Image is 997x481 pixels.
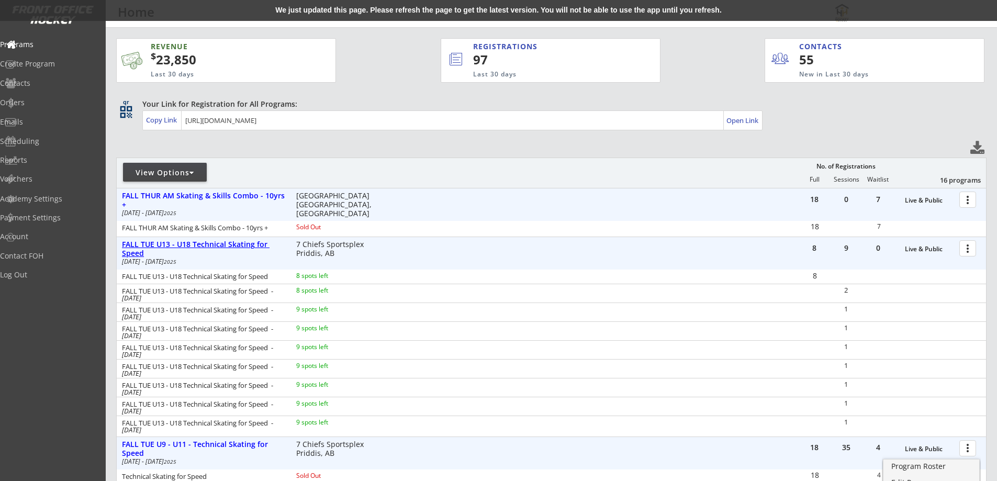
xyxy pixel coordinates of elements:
[296,382,364,388] div: 9 spots left
[473,41,611,52] div: REGISTRATIONS
[296,273,364,279] div: 8 spots left
[831,244,862,252] div: 9
[926,175,981,185] div: 16 programs
[799,244,830,252] div: 8
[151,70,285,79] div: Last 30 days
[122,440,285,458] div: FALL TUE U9 - U11 - Technical Skating for Speed
[959,440,976,456] button: more_vert
[831,400,861,407] div: 1
[799,70,935,79] div: New in Last 30 days
[799,472,830,479] div: 18
[296,363,364,369] div: 9 spots left
[296,419,364,426] div: 9 spots left
[122,192,285,209] div: FALL THUR AM Skating & Skills Combo - 10yrs +
[122,368,141,378] em: [DATE]
[119,99,132,106] div: qr
[296,400,364,407] div: 9 spots left
[959,240,976,256] button: more_vert
[296,287,364,294] div: 8 spots left
[831,419,861,426] div: 1
[799,176,830,183] div: Full
[831,362,861,369] div: 1
[122,350,141,359] em: [DATE]
[122,331,141,340] em: [DATE]
[122,458,282,465] div: [DATE] - [DATE]
[831,444,862,451] div: 35
[831,343,861,350] div: 1
[296,240,378,258] div: 7 Chiefs Sportsplex Priddis, AB
[122,326,282,339] div: FALL TUE U13 - U18 Technical Skating for Speed -
[122,240,285,258] div: FALL TUE U13 - U18 Technical Skating for Speed
[296,224,364,230] div: Sold Out
[862,244,894,252] div: 0
[164,258,176,265] em: 2025
[862,176,893,183] div: Waitlist
[864,223,894,230] div: 7
[122,401,282,415] div: FALL TUE U13 - U18 Technical Skating for Speed -
[122,363,282,377] div: FALL TUE U13 - U18 Technical Skating for Speed -
[142,99,954,109] div: Your Link for Registration for All Programs:
[122,273,282,280] div: FALL TUE U13 - U18 Technical Skating for Speed
[146,115,179,125] div: Copy Link
[122,473,282,480] div: Technical Skating for Speed
[473,51,625,69] div: 97
[296,325,364,331] div: 9 spots left
[296,473,364,479] div: Sold Out
[905,197,954,204] div: Live & Public
[151,41,285,52] div: REVENUE
[831,196,862,203] div: 0
[122,259,282,265] div: [DATE] - [DATE]
[473,70,617,79] div: Last 30 days
[122,344,282,358] div: FALL TUE U13 - U18 Technical Skating for Speed -
[151,51,303,69] div: 23,850
[959,192,976,208] button: more_vert
[905,445,954,453] div: Live & Public
[799,196,830,203] div: 18
[891,463,971,470] div: Program Roster
[164,209,176,217] em: 2025
[122,382,282,396] div: FALL TUE U13 - U18 Technical Skating for Speed -
[862,444,894,451] div: 4
[122,312,141,321] em: [DATE]
[883,460,979,475] a: Program Roster
[296,192,378,218] div: [GEOGRAPHIC_DATA] [GEOGRAPHIC_DATA], [GEOGRAPHIC_DATA]
[799,41,847,52] div: CONTACTS
[831,381,861,388] div: 1
[905,245,954,253] div: Live & Public
[122,225,282,231] div: FALL THUR AM Skating & Skills Combo - 10yrs +
[831,176,862,183] div: Sessions
[122,387,141,397] em: [DATE]
[296,440,378,458] div: 7 Chiefs Sportsplex Priddis, AB
[831,287,861,294] div: 2
[122,210,282,216] div: [DATE] - [DATE]
[862,196,894,203] div: 7
[151,50,156,62] sup: $
[831,325,861,331] div: 1
[164,458,176,465] em: 2025
[864,472,894,478] div: 4
[122,288,282,301] div: FALL TUE U13 - U18 Technical Skating for Speed -
[799,223,830,230] div: 18
[726,113,759,128] a: Open Link
[122,420,282,433] div: FALL TUE U13 - U18 Technical Skating for Speed -
[813,163,878,170] div: No. of Registrations
[296,306,364,312] div: 9 spots left
[799,272,830,279] div: 8
[799,444,830,451] div: 18
[122,425,141,434] em: [DATE]
[296,344,364,350] div: 9 spots left
[831,306,861,312] div: 1
[799,51,864,69] div: 55
[122,406,141,416] em: [DATE]
[122,293,141,303] em: [DATE]
[726,116,759,125] div: Open Link
[118,104,134,120] button: qr_code
[123,167,207,178] div: View Options
[122,307,282,320] div: FALL TUE U13 - U18 Technical Skating for Speed -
